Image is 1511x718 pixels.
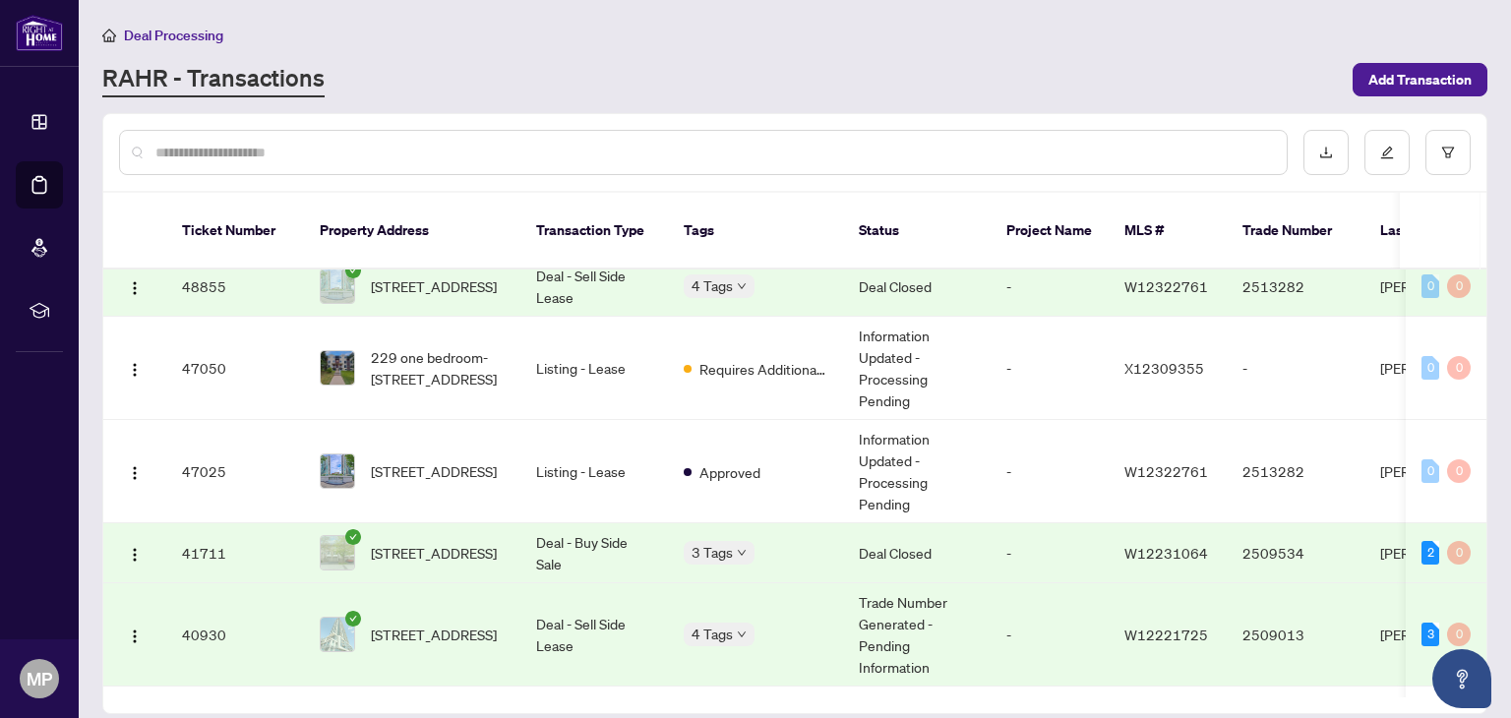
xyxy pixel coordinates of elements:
span: X12309355 [1124,359,1204,377]
button: download [1303,130,1349,175]
th: Ticket Number [166,193,304,269]
td: Trade Number Generated - Pending Information [843,583,991,687]
th: Tags [668,193,843,269]
span: down [737,548,747,558]
span: down [737,629,747,639]
td: 40930 [166,583,304,687]
button: Logo [119,455,151,487]
button: Logo [119,270,151,302]
td: 47050 [166,317,304,420]
span: Requires Additional Docs [699,358,827,380]
td: 47025 [166,420,304,523]
th: Trade Number [1227,193,1364,269]
img: logo [16,15,63,51]
button: Open asap [1432,649,1491,708]
th: Property Address [304,193,520,269]
div: 0 [1421,459,1439,483]
td: Listing - Lease [520,317,668,420]
a: RAHR - Transactions [102,62,325,97]
div: 0 [1447,541,1471,565]
button: Logo [119,619,151,650]
th: Project Name [991,193,1109,269]
span: W12322761 [1124,462,1208,480]
td: 48855 [166,257,304,317]
th: MLS # [1109,193,1227,269]
img: thumbnail-img [321,454,354,488]
span: [STREET_ADDRESS] [371,624,497,645]
td: Deal Closed [843,257,991,317]
th: Transaction Type [520,193,668,269]
td: Listing - Lease [520,420,668,523]
span: W12322761 [1124,277,1208,295]
button: edit [1364,130,1410,175]
span: down [737,281,747,291]
img: thumbnail-img [321,351,354,385]
td: - [991,583,1109,687]
img: Logo [127,280,143,296]
button: Logo [119,537,151,568]
img: Logo [127,628,143,644]
span: home [102,29,116,42]
td: Information Updated - Processing Pending [843,420,991,523]
span: check-circle [345,263,361,278]
td: 2509534 [1227,523,1364,583]
button: Logo [119,352,151,384]
td: Deal Closed [843,523,991,583]
td: Deal - Buy Side Sale [520,523,668,583]
span: W12231064 [1124,544,1208,562]
span: check-circle [345,611,361,627]
span: 4 Tags [692,623,733,645]
span: [STREET_ADDRESS] [371,275,497,297]
span: 229 one bedroom-[STREET_ADDRESS] [371,346,505,389]
span: [STREET_ADDRESS] [371,542,497,564]
div: 2 [1421,541,1439,565]
span: Add Transaction [1368,64,1472,95]
td: 2513282 [1227,420,1364,523]
span: edit [1380,146,1394,159]
img: Logo [127,547,143,563]
td: - [991,420,1109,523]
td: - [991,257,1109,317]
span: download [1319,146,1333,159]
td: 2509013 [1227,583,1364,687]
img: Logo [127,465,143,481]
span: filter [1441,146,1455,159]
img: thumbnail-img [321,269,354,303]
span: 4 Tags [692,274,733,297]
img: thumbnail-img [321,536,354,569]
img: thumbnail-img [321,618,354,651]
div: 3 [1421,623,1439,646]
td: - [1227,317,1364,420]
div: 0 [1447,459,1471,483]
button: filter [1425,130,1471,175]
span: [STREET_ADDRESS] [371,460,497,482]
div: 0 [1447,356,1471,380]
span: W12221725 [1124,626,1208,643]
td: - [991,523,1109,583]
span: MP [27,665,52,692]
span: 3 Tags [692,541,733,564]
td: Deal - Sell Side Lease [520,257,668,317]
td: Deal - Sell Side Lease [520,583,668,687]
td: 2513282 [1227,257,1364,317]
div: 0 [1421,356,1439,380]
td: Information Updated - Processing Pending [843,317,991,420]
th: Status [843,193,991,269]
span: Deal Processing [124,27,223,44]
td: - [991,317,1109,420]
button: Add Transaction [1353,63,1487,96]
div: 0 [1447,623,1471,646]
td: 41711 [166,523,304,583]
span: Approved [699,461,760,483]
div: 0 [1447,274,1471,298]
img: Logo [127,362,143,378]
div: 0 [1421,274,1439,298]
span: check-circle [345,529,361,545]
